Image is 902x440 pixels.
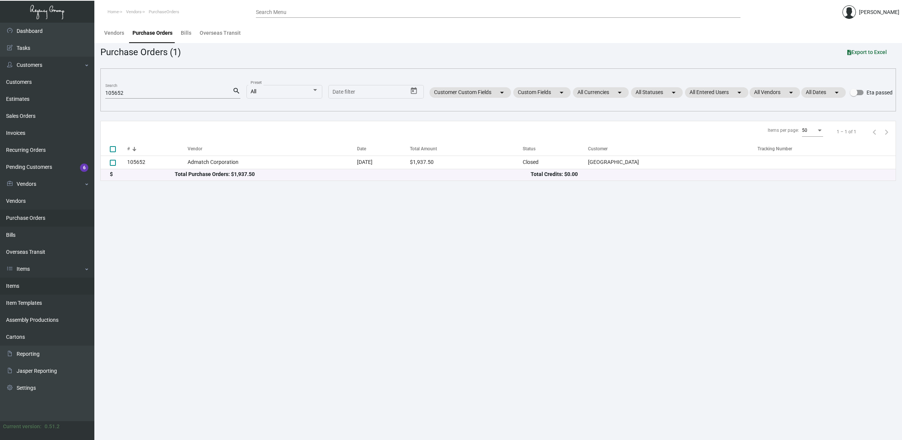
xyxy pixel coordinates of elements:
[410,145,523,152] div: Total Amount
[149,9,179,14] span: PurchaseOrders
[842,5,856,19] img: admin@bootstrapmaster.com
[802,128,823,133] mat-select: Items per page:
[847,49,887,55] span: Export to Excel
[523,145,588,152] div: Status
[410,145,437,152] div: Total Amount
[100,45,181,59] div: Purchase Orders (1)
[588,156,757,169] td: [GEOGRAPHIC_DATA]
[513,87,571,98] mat-chip: Custom Fields
[557,88,566,97] mat-icon: arrow_drop_down
[126,9,142,14] span: Vendors
[757,145,792,152] div: Tracking Number
[3,423,42,431] div: Current version:
[188,145,357,152] div: Vendor
[188,156,357,169] td: Admatch Corporation
[588,145,757,152] div: Customer
[588,145,608,152] div: Customer
[615,88,624,97] mat-icon: arrow_drop_down
[104,29,124,37] div: Vendors
[685,87,748,98] mat-chip: All Entered Users
[859,8,899,16] div: [PERSON_NAME]
[188,145,202,152] div: Vendor
[523,145,536,152] div: Status
[523,156,588,169] td: Closed
[735,88,744,97] mat-icon: arrow_drop_down
[802,128,807,133] span: 50
[531,170,887,178] div: Total Credits: $0.00
[757,145,896,152] div: Tracking Number
[45,423,60,431] div: 0.51.2
[200,29,241,37] div: Overseas Transit
[768,127,799,134] div: Items per page:
[357,145,410,152] div: Date
[837,128,856,135] div: 1 – 1 of 1
[429,87,511,98] mat-chip: Customer Custom Fields
[108,9,119,14] span: Home
[669,88,678,97] mat-icon: arrow_drop_down
[332,89,356,95] input: Start date
[573,87,629,98] mat-chip: All Currencies
[127,145,188,152] div: #
[175,170,531,178] div: Total Purchase Orders: $1,937.50
[110,170,175,178] div: $
[750,87,800,98] mat-chip: All Vendors
[181,29,191,37] div: Bills
[362,89,399,95] input: End date
[832,88,841,97] mat-icon: arrow_drop_down
[787,88,796,97] mat-icon: arrow_drop_down
[408,85,420,97] button: Open calendar
[127,156,188,169] td: 105652
[232,86,240,96] mat-icon: search
[132,29,172,37] div: Purchase Orders
[867,88,893,97] span: Eta passed
[841,45,893,59] button: Export to Excel
[631,87,683,98] mat-chip: All Statuses
[880,126,893,138] button: Next page
[801,87,846,98] mat-chip: All Dates
[357,156,410,169] td: [DATE]
[127,145,130,152] div: #
[410,156,523,169] td: $1,937.50
[497,88,506,97] mat-icon: arrow_drop_down
[251,88,256,94] span: All
[357,145,366,152] div: Date
[868,126,880,138] button: Previous page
